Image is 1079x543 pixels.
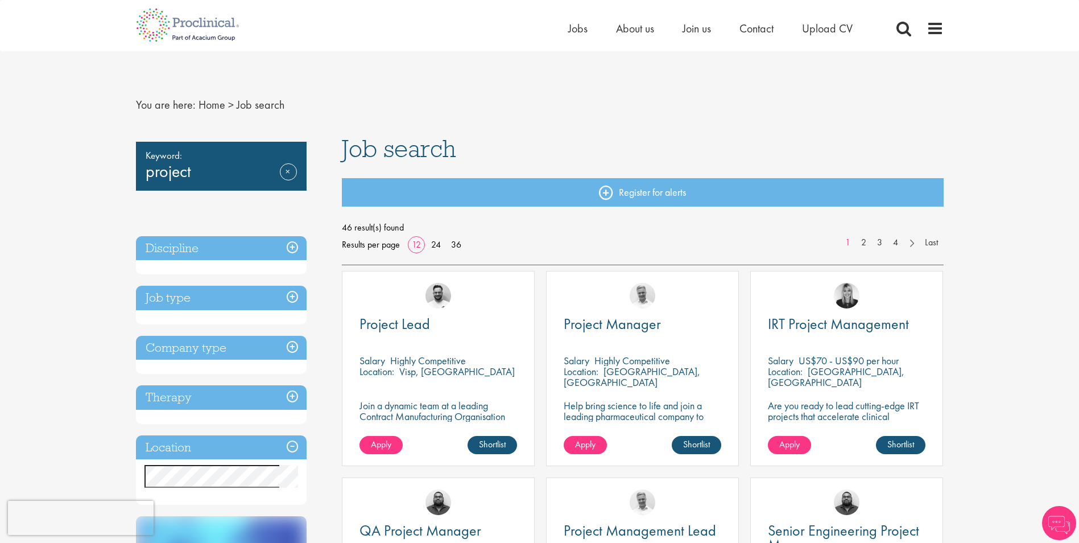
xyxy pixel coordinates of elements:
a: breadcrumb link [199,97,225,112]
span: Apply [779,438,800,450]
a: Shortlist [876,436,925,454]
span: Apply [371,438,391,450]
a: Remove [280,163,297,196]
p: US$70 - US$90 per hour [799,354,899,367]
a: IRT Project Management [768,317,925,331]
span: Apply [575,438,596,450]
h3: Discipline [136,236,307,261]
span: Results per page [342,236,400,253]
a: Shortlist [672,436,721,454]
a: 12 [408,238,425,250]
span: Project Lead [359,314,430,334]
span: You are here: [136,97,196,112]
span: Salary [359,354,385,367]
h3: Company type [136,336,307,360]
a: 24 [427,238,445,250]
img: Janelle Jones [834,283,859,308]
iframe: reCAPTCHA [8,501,154,535]
a: Contact [739,21,774,36]
a: Project Manager [564,317,721,331]
p: Visp, [GEOGRAPHIC_DATA] [399,365,515,378]
a: Apply [564,436,607,454]
span: Location: [564,365,598,378]
span: 46 result(s) found [342,219,944,236]
span: Keyword: [146,147,297,163]
h3: Location [136,435,307,460]
h3: Job type [136,286,307,310]
a: Upload CV [802,21,853,36]
a: Join us [683,21,711,36]
span: Location: [359,365,394,378]
a: Register for alerts [342,178,944,207]
a: Project Lead [359,317,517,331]
span: > [228,97,234,112]
img: Emile De Beer [425,283,451,308]
a: Last [919,236,944,249]
a: 1 [840,236,856,249]
img: Chatbot [1042,506,1076,540]
img: Ashley Bennett [425,489,451,515]
p: Join a dynamic team at a leading Contract Manufacturing Organisation (CMO) and contribute to grou... [359,400,517,454]
a: 36 [447,238,465,250]
a: Shortlist [468,436,517,454]
p: Help bring science to life and join a leading pharmaceutical company to play a key role in overse... [564,400,721,443]
a: Apply [768,436,811,454]
p: Highly Competitive [390,354,466,367]
img: Joshua Bye [630,283,655,308]
span: Job search [342,133,456,164]
img: Joshua Bye [630,489,655,515]
a: About us [616,21,654,36]
span: Location: [768,365,803,378]
p: [GEOGRAPHIC_DATA], [GEOGRAPHIC_DATA] [768,365,904,389]
span: IRT Project Management [768,314,909,334]
a: 4 [887,236,904,249]
span: Salary [768,354,793,367]
span: Salary [564,354,589,367]
a: Jobs [568,21,588,36]
p: Are you ready to lead cutting-edge IRT projects that accelerate clinical breakthroughs in biotech? [768,400,925,433]
span: Job search [237,97,284,112]
p: Highly Competitive [594,354,670,367]
a: QA Project Manager [359,524,517,538]
img: Ashley Bennett [834,489,859,515]
a: 2 [855,236,872,249]
a: 3 [871,236,888,249]
span: QA Project Manager [359,521,481,540]
div: project [136,142,307,191]
p: [GEOGRAPHIC_DATA], [GEOGRAPHIC_DATA] [564,365,700,389]
span: Project Manager [564,314,661,334]
span: Project Management Lead [564,521,716,540]
a: Project Management Lead [564,524,721,538]
a: Apply [359,436,403,454]
h3: Therapy [136,385,307,410]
